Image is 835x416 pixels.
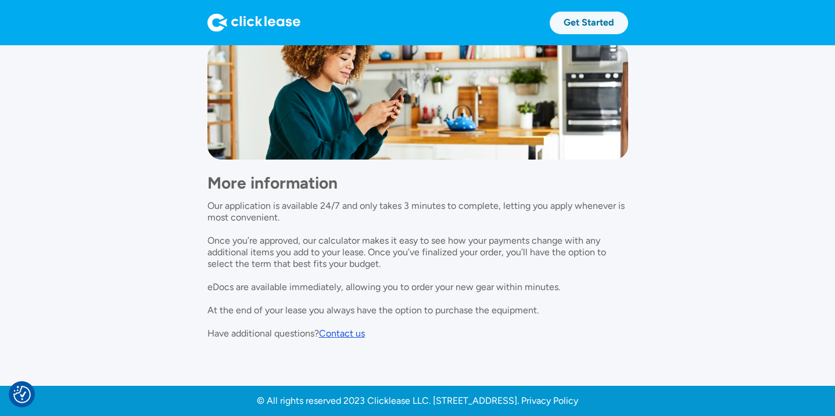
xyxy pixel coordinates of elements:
div: Contact us [319,328,365,339]
a: Contact us [319,328,365,339]
p: Our application is available 24/7 and only takes 3 minutes to complete, letting you apply wheneve... [207,200,625,339]
button: Consent Preferences [13,386,31,403]
img: Revisit consent button [13,386,31,403]
h1: More information [207,171,628,194]
a: Get Started [550,12,628,34]
a: © All rights reserved 2023 Clicklease LLC. [STREET_ADDRESS]. Privacy Policy [257,395,578,407]
img: Logo [207,13,300,32]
